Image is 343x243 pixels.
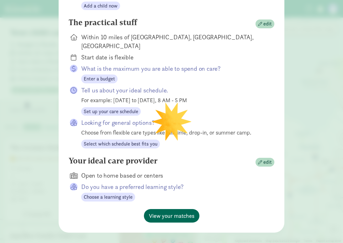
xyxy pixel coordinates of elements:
p: What is the maximum you are able to spend on care? [81,64,264,73]
p: Tell us about your ideal schedule. [81,86,264,95]
button: Choose a learning style [81,193,135,202]
h4: Your ideal care provider [69,156,157,166]
span: Add a child now [84,2,118,10]
button: View your matches [144,209,199,223]
button: Set up your care schedule [81,107,141,116]
p: Looking for general options? [81,118,264,127]
div: Choose from flexible care types like full-time, drop-in, or summer camp. [81,128,264,137]
div: Within 10 miles of [GEOGRAPHIC_DATA], [GEOGRAPHIC_DATA], [GEOGRAPHIC_DATA] [81,33,264,50]
div: For example: [DATE] to [DATE], 8 AM - 5 PM [81,96,264,104]
div: Open to home based or centers [81,171,264,180]
div: Start date is flexible [81,53,264,62]
span: Set up your care schedule [84,108,138,115]
button: Select which schedule best fits you [81,140,160,148]
span: edit [263,20,272,28]
span: View your matches [149,212,194,220]
span: edit [263,158,272,166]
span: Select which schedule best fits you [84,140,157,148]
p: Do you have a preferred learning style? [81,182,264,191]
span: Choose a learning style [84,193,133,201]
button: edit [256,19,274,28]
button: edit [256,158,274,167]
button: Enter a budget [81,75,118,83]
h4: The practical stuff [69,18,137,28]
span: Enter a budget [84,75,115,83]
button: Add a child now [81,2,120,10]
